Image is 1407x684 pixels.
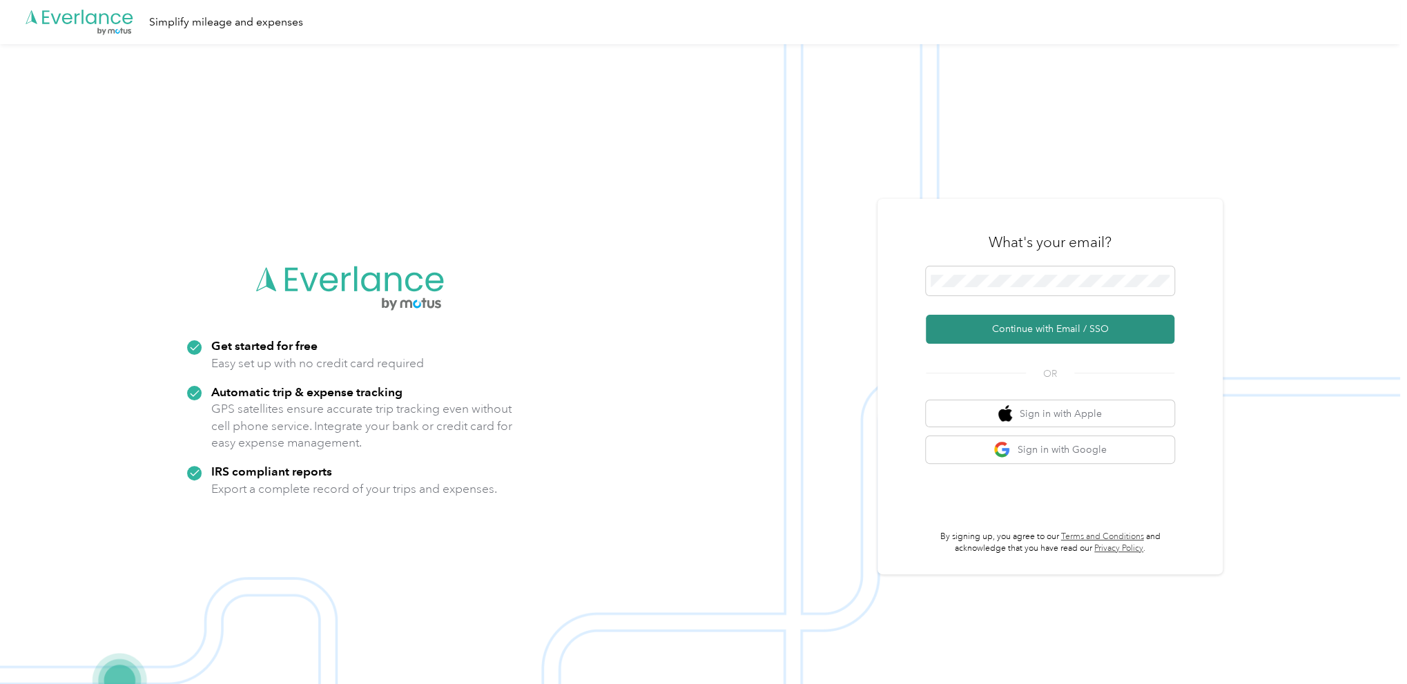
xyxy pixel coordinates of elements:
[998,405,1012,422] img: apple logo
[926,531,1174,555] p: By signing up, you agree to our and acknowledge that you have read our .
[926,315,1174,344] button: Continue with Email / SSO
[989,233,1112,252] h3: What's your email?
[211,464,332,478] strong: IRS compliant reports
[211,338,318,353] strong: Get started for free
[1094,543,1143,554] a: Privacy Policy
[149,14,303,31] div: Simplify mileage and expenses
[1026,367,1074,381] span: OR
[926,436,1174,463] button: google logoSign in with Google
[1061,531,1144,542] a: Terms and Conditions
[993,441,1011,458] img: google logo
[211,480,497,498] p: Export a complete record of your trips and expenses.
[211,355,424,372] p: Easy set up with no credit card required
[211,400,513,451] p: GPS satellites ensure accurate trip tracking even without cell phone service. Integrate your bank...
[211,384,402,399] strong: Automatic trip & expense tracking
[926,400,1174,427] button: apple logoSign in with Apple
